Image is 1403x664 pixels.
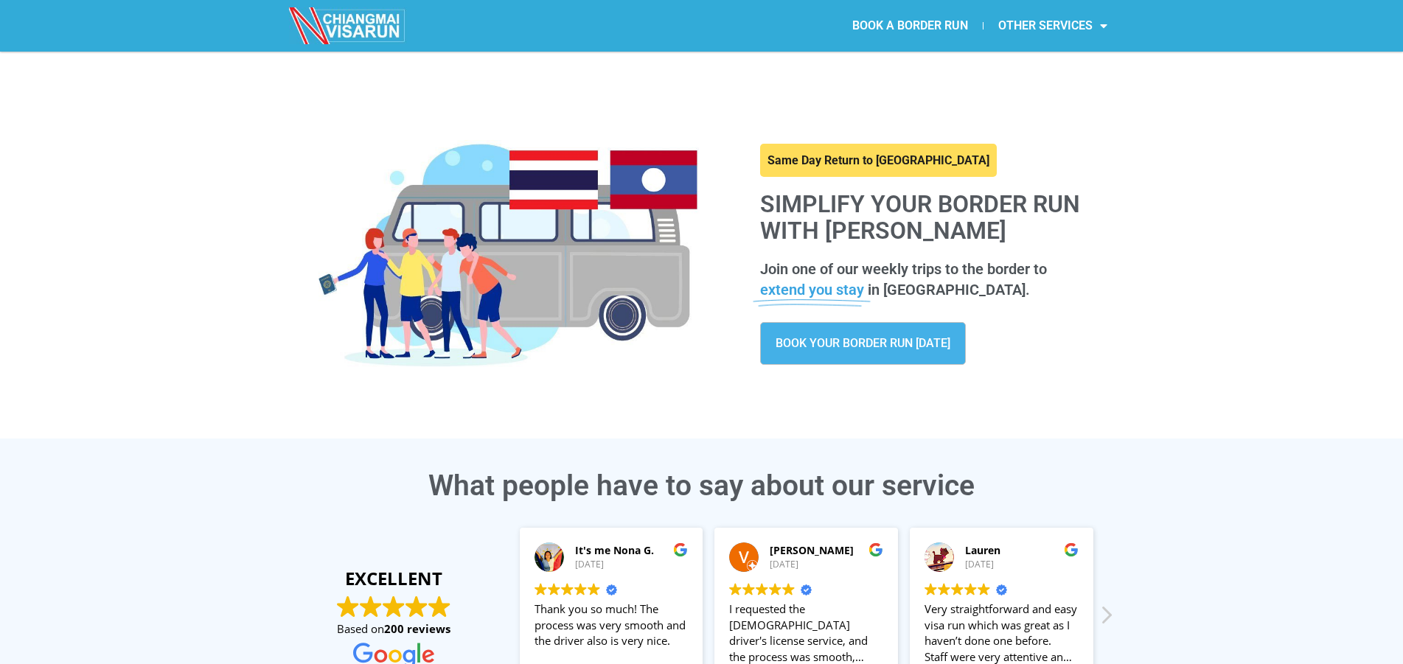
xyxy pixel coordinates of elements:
nav: Menu [702,9,1122,43]
a: BOOK YOUR BORDER RUN [DATE] [760,322,966,365]
img: Google [360,595,382,618]
div: Next review [1099,604,1113,634]
img: Google [428,595,450,618]
img: Google [1064,542,1079,557]
div: [DATE] [575,559,689,571]
img: Google [548,583,560,595]
img: Google [978,583,990,595]
div: [PERSON_NAME] [770,543,883,558]
img: Google [868,542,883,557]
div: [DATE] [770,559,883,571]
span: BOOK YOUR BORDER RUN [DATE] [776,338,950,349]
img: Google [405,595,428,618]
span: in [GEOGRAPHIC_DATA]. [868,281,1030,298]
div: [DATE] [965,559,1079,571]
img: Google [769,583,781,595]
img: Google [535,583,547,595]
img: Google [337,595,359,618]
div: Lauren [965,543,1079,558]
strong: 200 reviews [384,621,450,636]
img: Google [742,583,755,595]
img: Google [756,583,768,595]
span: Based on [337,621,450,637]
img: Google [574,583,587,595]
div: It's me Nona G. [575,543,689,558]
img: Google [938,583,950,595]
img: Google [673,542,688,557]
img: Google [925,583,937,595]
a: OTHER SERVICES [984,9,1122,43]
img: Victor A profile picture [729,542,759,572]
img: It's me Nona G. profile picture [535,542,564,572]
span: Join one of our weekly trips to the border to [760,260,1047,278]
a: BOOK A BORDER RUN [838,9,983,43]
img: Google [782,583,795,595]
img: Google [588,583,600,595]
img: Lauren profile picture [925,542,954,572]
img: Google [383,595,405,618]
img: Google [561,583,574,595]
img: Google [951,583,964,595]
img: Google [729,583,742,595]
img: Google [964,583,977,595]
h1: Simplify your border run with [PERSON_NAME] [760,192,1100,243]
h3: What people have to say about our service [289,472,1115,500]
strong: EXCELLENT [304,566,484,591]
